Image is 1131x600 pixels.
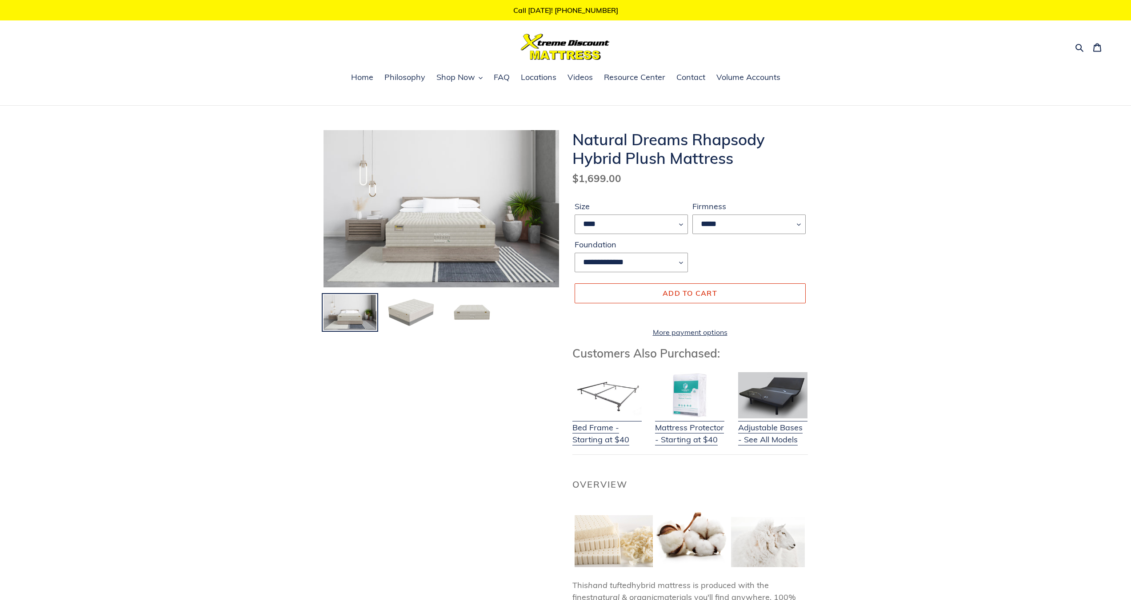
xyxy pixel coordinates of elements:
[716,72,780,83] span: Volume Accounts
[323,294,377,331] img: Load image into Gallery viewer, Natural-dreams-rhapsody-plush-natural-talalay-latex-hybrid-bedroo...
[384,294,438,331] img: Load image into Gallery viewer, Natural-dreams-rhapsody-plush-natural-talalay-latex-hybrid-and-fo...
[604,72,665,83] span: Resource Center
[588,580,631,590] em: hand tufted
[572,346,808,360] h3: Customers Also Purchased:
[572,130,808,167] h1: Natural Dreams Rhapsody Hybrid Plush Mattress
[655,410,724,445] a: Mattress Protector - Starting at $40
[347,71,378,84] a: Home
[567,72,593,83] span: Videos
[432,71,487,84] button: Shop Now
[663,289,717,298] span: Add to cart
[575,238,688,250] label: Foundation
[572,410,642,445] a: Bed Frame - Starting at $40
[436,72,475,83] span: Shop Now
[738,372,807,418] img: Adjustable Base
[563,71,597,84] a: Videos
[575,283,806,303] button: Add to cart
[384,72,425,83] span: Philosophy
[521,72,556,83] span: Locations
[516,71,561,84] a: Locations
[692,200,806,212] label: Firmness
[575,200,688,212] label: Size
[494,72,510,83] span: FAQ
[672,71,710,84] a: Contact
[599,71,670,84] a: Resource Center
[572,479,808,490] h2: Overview
[351,72,373,83] span: Home
[444,294,499,331] img: Load image into Gallery viewer, Natural-dreams-rhapsody-plush-natural-talalay-latex-hybrid-mattress
[676,72,705,83] span: Contact
[572,372,642,418] img: Bed Frame
[738,410,807,445] a: Adjustable Bases - See All Models
[575,327,806,338] a: More payment options
[572,172,621,185] span: $1,699.00
[489,71,514,84] a: FAQ
[712,71,785,84] a: Volume Accounts
[521,34,610,60] img: Xtreme Discount Mattress
[380,71,430,84] a: Philosophy
[655,372,724,418] img: Mattress Protector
